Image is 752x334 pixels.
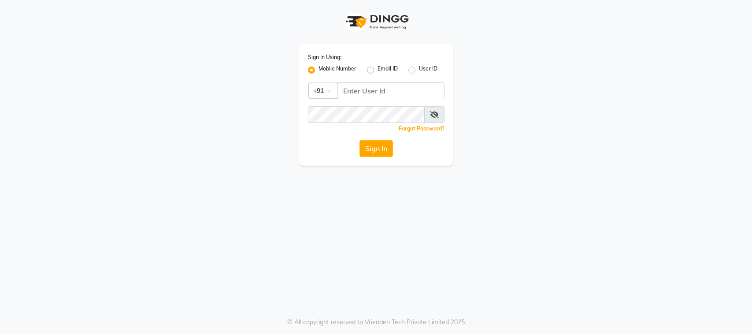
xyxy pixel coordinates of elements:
label: Sign In Using: [308,53,341,61]
label: Mobile Number [319,65,356,75]
img: logo1.svg [341,9,411,35]
input: Username [308,106,425,123]
button: Sign In [359,140,393,157]
label: Email ID [378,65,398,75]
input: Username [337,82,445,99]
a: Forgot Password? [399,125,445,132]
label: User ID [419,65,437,75]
